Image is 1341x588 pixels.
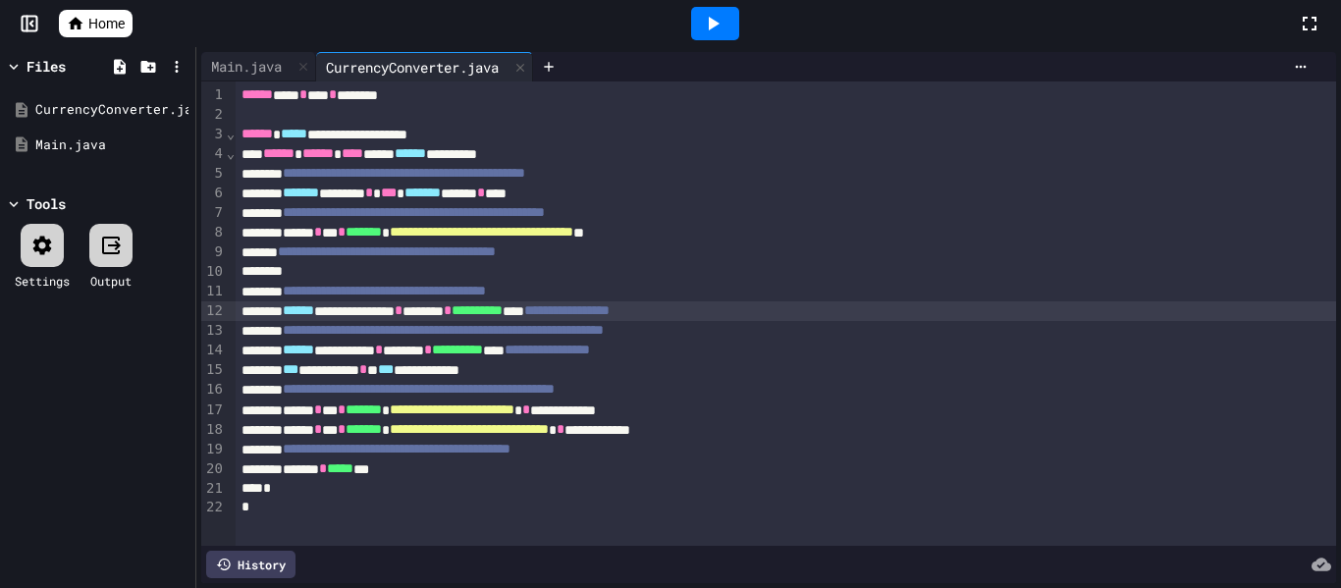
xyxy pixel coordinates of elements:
[201,498,226,517] div: 22
[201,223,226,242] div: 8
[27,193,66,214] div: Tools
[201,401,226,420] div: 17
[201,85,226,105] div: 1
[27,56,66,77] div: Files
[201,321,226,341] div: 13
[201,164,226,184] div: 5
[201,341,226,360] div: 14
[201,282,226,301] div: 11
[226,126,236,141] span: Fold line
[201,203,226,223] div: 7
[201,184,226,203] div: 6
[206,551,295,578] div: History
[201,242,226,262] div: 9
[226,145,236,161] span: Fold line
[201,479,226,499] div: 21
[201,360,226,380] div: 15
[201,301,226,321] div: 12
[316,52,533,81] div: CurrencyConverter.java
[35,135,188,155] div: Main.java
[35,100,188,120] div: CurrencyConverter.java
[201,440,226,459] div: 19
[90,272,132,290] div: Output
[201,262,226,282] div: 10
[316,57,509,78] div: CurrencyConverter.java
[59,10,133,37] a: Home
[15,272,70,290] div: Settings
[201,125,226,144] div: 3
[88,14,125,33] span: Home
[201,459,226,479] div: 20
[201,380,226,400] div: 16
[201,105,226,125] div: 2
[201,56,292,77] div: Main.java
[201,52,316,81] div: Main.java
[201,420,226,440] div: 18
[201,144,226,164] div: 4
